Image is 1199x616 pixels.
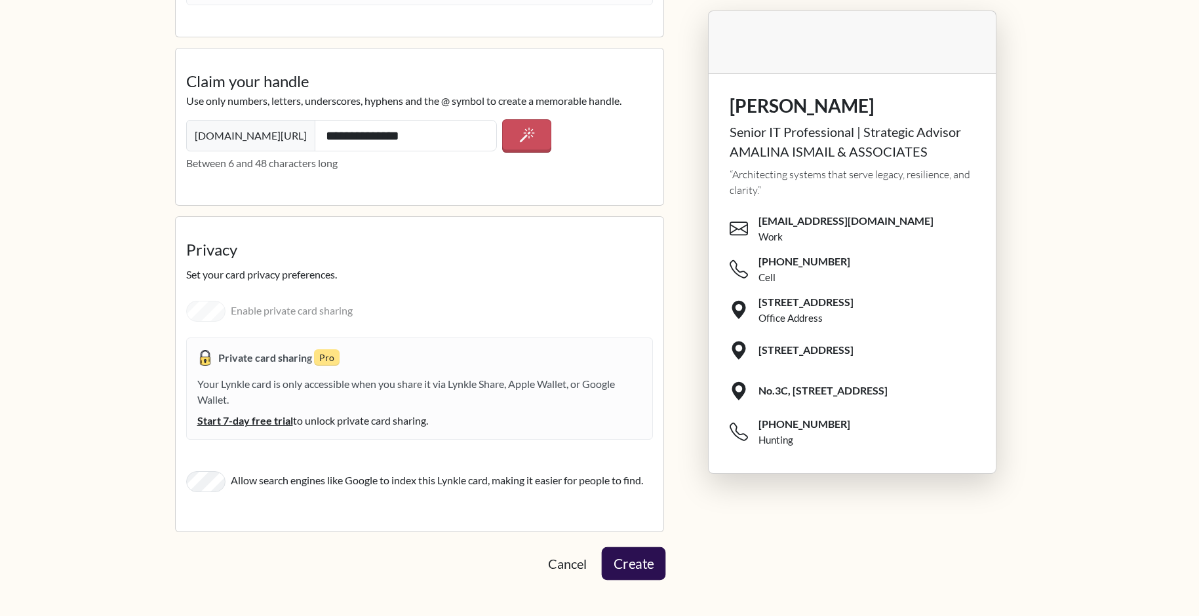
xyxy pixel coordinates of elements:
p: Between 6 and 48 characters long [186,155,653,171]
span: [PHONE_NUMBER] [758,417,850,431]
span: [EMAIL_ADDRESS][DOMAIN_NAME] [758,214,934,228]
p: Set your card privacy preferences. [186,267,653,282]
div: Office Address [758,311,823,326]
span: [PHONE_NUMBER]Hunting [730,412,985,453]
span: No.3C, [STREET_ADDRESS] [730,372,985,412]
small: Pro [314,349,340,366]
img: padlock [197,350,213,366]
legend: Claim your handle [186,69,653,93]
div: Hunting [758,433,793,448]
strong: Private card sharing [218,351,314,364]
span: [STREET_ADDRESS] [730,331,985,372]
div: Cell [758,270,776,285]
span: [DOMAIN_NAME][URL] [186,120,315,151]
label: Allow search engines like Google to index this Lynkle card, making it easier for people to find. [231,472,643,488]
a: Cancel [537,548,598,579]
span: [PHONE_NUMBER]Cell [730,250,985,290]
span: No.3C, [STREET_ADDRESS] [758,383,888,398]
div: Your Lynkle card is only accessible when you share it via Lynkle Share, Apple Wallet, or Google W... [197,376,642,429]
div: Work [758,229,783,244]
span: [EMAIL_ADDRESS][DOMAIN_NAME]Work [730,209,985,250]
button: Generate a handle based on your name and organization [502,119,551,153]
span: [PHONE_NUMBER] [758,254,850,269]
span: [STREET_ADDRESS] [758,343,854,357]
span: Private card sharing is enabled [197,350,213,362]
p: Use only numbers, letters, underscores, hyphens and the @ symbol to create a memorable handle. [186,93,653,109]
span: [STREET_ADDRESS] [758,295,854,309]
div: AMALINA ISMAIL & ASSOCIATES [730,142,975,162]
div: Lynkle card preview [680,10,1025,506]
span: Start 7-day free trial [197,413,293,429]
div: “Architecting systems that serve legacy, resilience, and clarity.” [730,167,975,199]
span: to unlock private card sharing. [293,414,428,427]
legend: Privacy [186,238,653,267]
span: [STREET_ADDRESS]Office Address [730,290,985,331]
button: Create [601,547,665,580]
div: Senior IT Professional | Strategic Advisor [730,123,975,142]
h1: [PERSON_NAME] [730,95,975,117]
